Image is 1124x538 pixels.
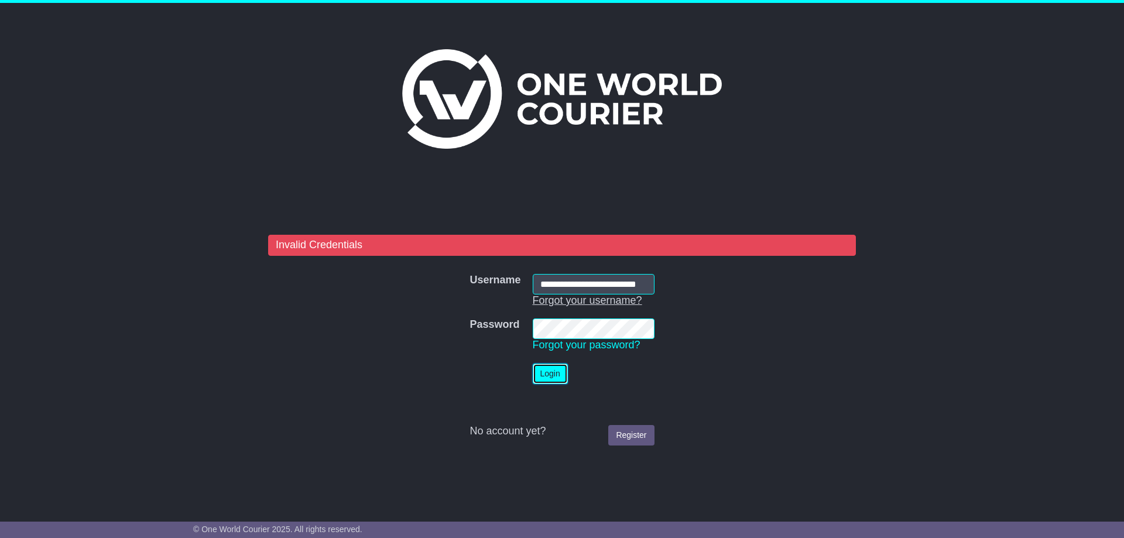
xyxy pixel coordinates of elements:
[533,364,568,384] button: Login
[608,425,654,446] a: Register
[268,235,856,256] div: Invalid Credentials
[402,49,722,149] img: One World
[533,339,640,351] a: Forgot your password?
[193,525,362,534] span: © One World Courier 2025. All rights reserved.
[470,318,519,331] label: Password
[470,425,654,438] div: No account yet?
[470,274,520,287] label: Username
[533,294,642,306] a: Forgot your username?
